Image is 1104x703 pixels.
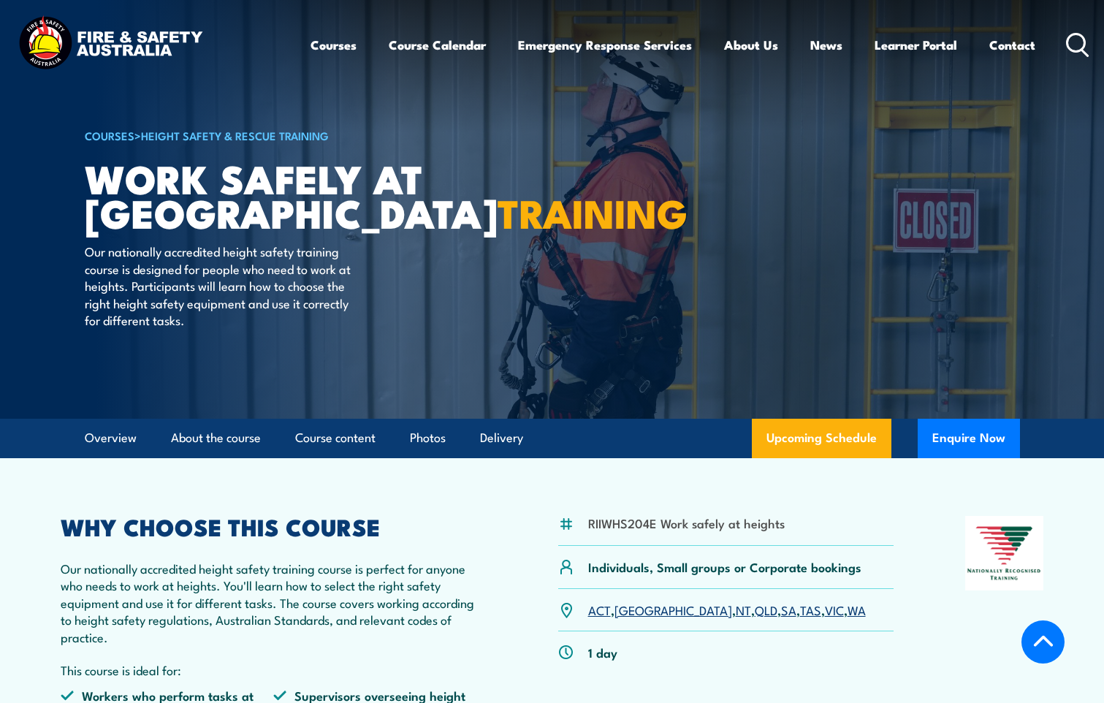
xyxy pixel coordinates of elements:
[85,419,137,457] a: Overview
[61,560,487,645] p: Our nationally accredited height safety training course is perfect for anyone who needs to work a...
[825,601,844,618] a: VIC
[141,127,329,143] a: Height Safety & Rescue Training
[85,127,134,143] a: COURSES
[875,26,957,64] a: Learner Portal
[588,601,866,618] p: , , , , , , ,
[518,26,692,64] a: Emergency Response Services
[588,514,785,531] li: RIIWHS204E Work safely at heights
[61,516,487,536] h2: WHY CHOOSE THIS COURSE
[800,601,821,618] a: TAS
[588,601,611,618] a: ACT
[614,601,732,618] a: [GEOGRAPHIC_DATA]
[389,26,486,64] a: Course Calendar
[480,419,523,457] a: Delivery
[85,243,351,328] p: Our nationally accredited height safety training course is designed for people who need to work a...
[965,516,1044,590] img: Nationally Recognised Training logo.
[736,601,751,618] a: NT
[85,161,446,229] h1: Work Safely at [GEOGRAPHIC_DATA]
[85,126,446,144] h6: >
[918,419,1020,458] button: Enquire Now
[311,26,357,64] a: Courses
[752,419,891,458] a: Upcoming Schedule
[410,419,446,457] a: Photos
[171,419,261,457] a: About the course
[498,181,688,242] strong: TRAINING
[810,26,842,64] a: News
[989,26,1035,64] a: Contact
[781,601,796,618] a: SA
[588,558,861,575] p: Individuals, Small groups or Corporate bookings
[755,601,777,618] a: QLD
[724,26,778,64] a: About Us
[295,419,376,457] a: Course content
[61,661,487,678] p: This course is ideal for:
[848,601,866,618] a: WA
[588,644,617,661] p: 1 day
